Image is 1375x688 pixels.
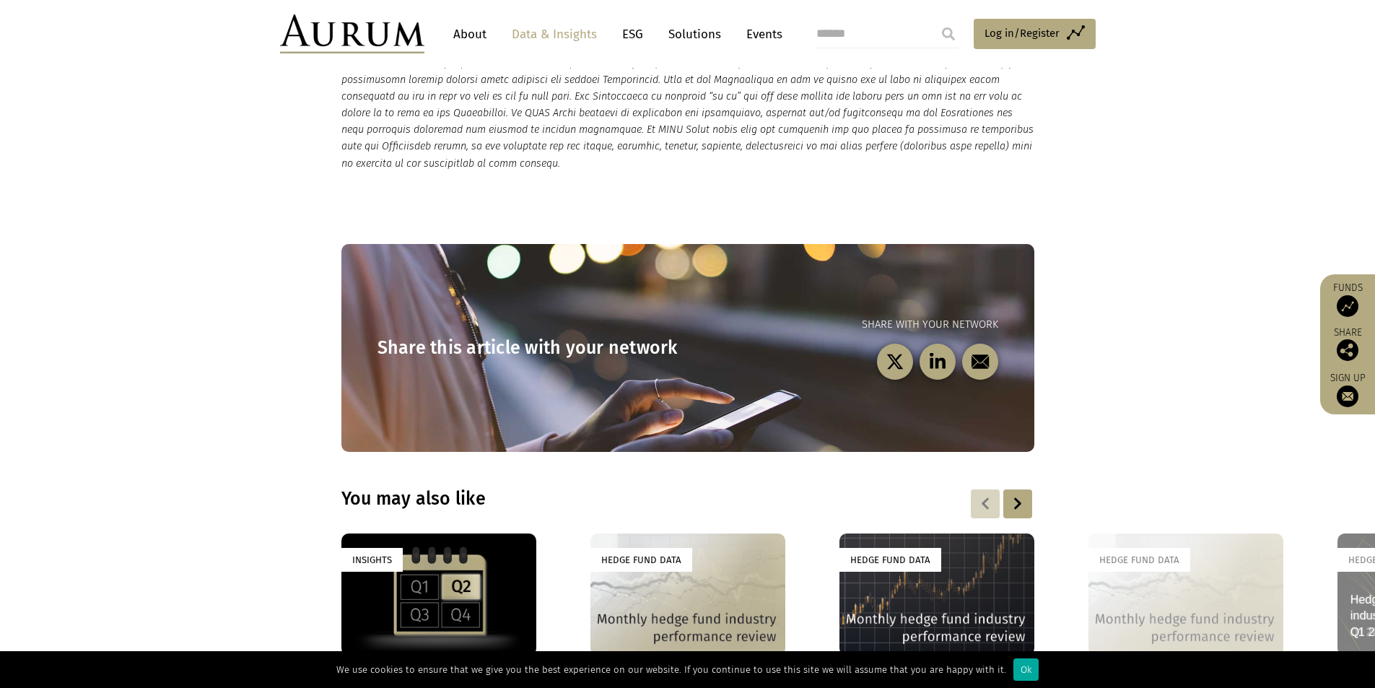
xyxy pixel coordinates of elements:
input: Submit [934,19,963,48]
a: Log in/Register [974,19,1096,49]
h3: Share this article with your network [377,337,688,359]
a: Sign up [1327,372,1368,407]
h3: You may also like [341,488,848,510]
div: Hedge Fund Data [839,548,941,572]
span: Log in/Register [985,25,1060,42]
a: About [446,21,494,48]
div: Share [1327,328,1368,361]
a: Funds [1327,282,1368,317]
a: Data & Insights [505,21,604,48]
div: Ok [1013,658,1039,681]
img: email-black.svg [971,353,989,371]
img: Sign up to our newsletter [1337,386,1358,407]
a: Events [739,21,782,48]
p: Share with your network [688,316,998,334]
img: Access Funds [1337,295,1358,317]
img: Aurum [280,14,424,53]
img: twitter-black.svg [886,353,904,371]
div: Insights [341,548,403,572]
div: Hedge Fund Data [590,548,692,572]
div: Hedge Fund Data [1088,548,1190,572]
a: Solutions [661,21,728,48]
img: Share this post [1337,339,1358,361]
img: linkedin-black.svg [928,353,946,371]
a: ESG [615,21,650,48]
